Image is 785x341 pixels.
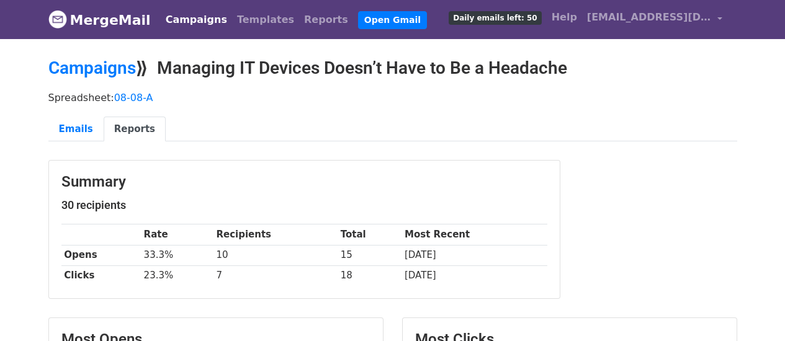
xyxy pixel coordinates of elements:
a: 08-08-A [114,92,153,104]
th: Total [338,224,401,245]
td: [DATE] [401,265,547,286]
th: Most Recent [401,224,547,245]
th: Recipients [213,224,338,245]
td: 33.3% [141,245,213,265]
a: Campaigns [48,58,136,78]
a: Campaigns [161,7,232,32]
a: Open Gmail [358,11,427,29]
td: 18 [338,265,401,286]
a: MergeMail [48,7,151,33]
th: Opens [61,245,141,265]
h2: ⟫ Managing IT Devices Doesn’t Have to Be a Headache [48,58,737,79]
a: Reports [104,117,166,142]
a: Templates [232,7,299,32]
a: Help [547,5,582,30]
span: [EMAIL_ADDRESS][DOMAIN_NAME] [587,10,711,25]
p: Spreadsheet: [48,91,737,104]
span: Daily emails left: 50 [449,11,541,25]
a: Reports [299,7,353,32]
td: 23.3% [141,265,213,286]
h3: Summary [61,173,547,191]
td: 10 [213,245,338,265]
a: [EMAIL_ADDRESS][DOMAIN_NAME] [582,5,727,34]
td: [DATE] [401,245,547,265]
h5: 30 recipients [61,198,547,212]
th: Clicks [61,265,141,286]
img: MergeMail logo [48,10,67,29]
a: Emails [48,117,104,142]
td: 7 [213,265,338,286]
a: Daily emails left: 50 [444,5,546,30]
th: Rate [141,224,213,245]
td: 15 [338,245,401,265]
